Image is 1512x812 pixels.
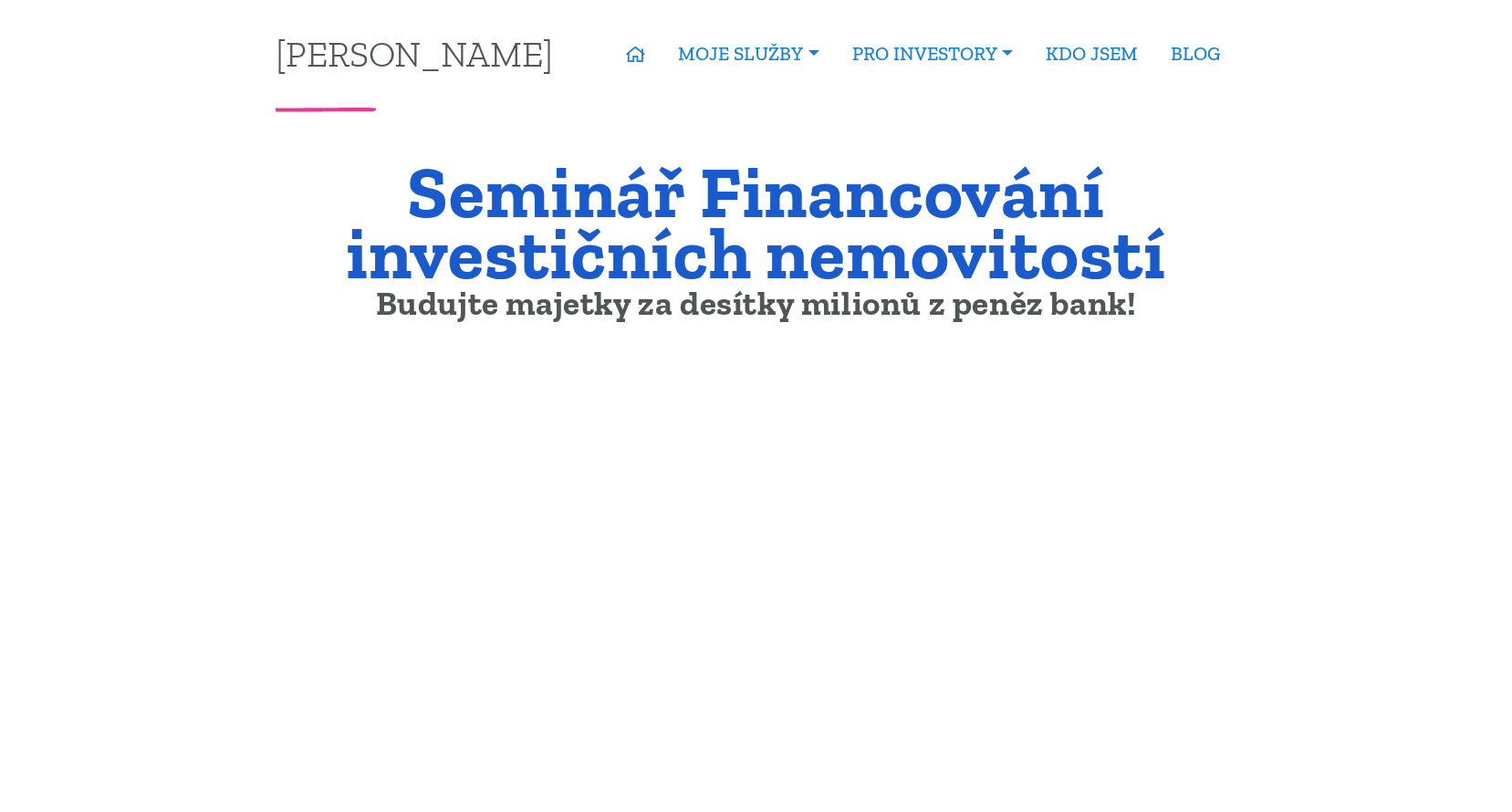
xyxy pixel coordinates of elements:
[276,288,1236,318] h2: Budujte majetky za desítky milionů z peněz bank!
[276,36,553,71] a: [PERSON_NAME]
[1154,33,1236,75] a: BLOG
[836,33,1029,75] a: PRO INVESTORY
[1029,33,1154,75] a: KDO JSEM
[358,357,1154,805] iframe: YouTube video player
[276,161,1236,284] h1: Seminář Financování investičních nemovitostí
[662,33,835,75] a: MOJE SLUŽBY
